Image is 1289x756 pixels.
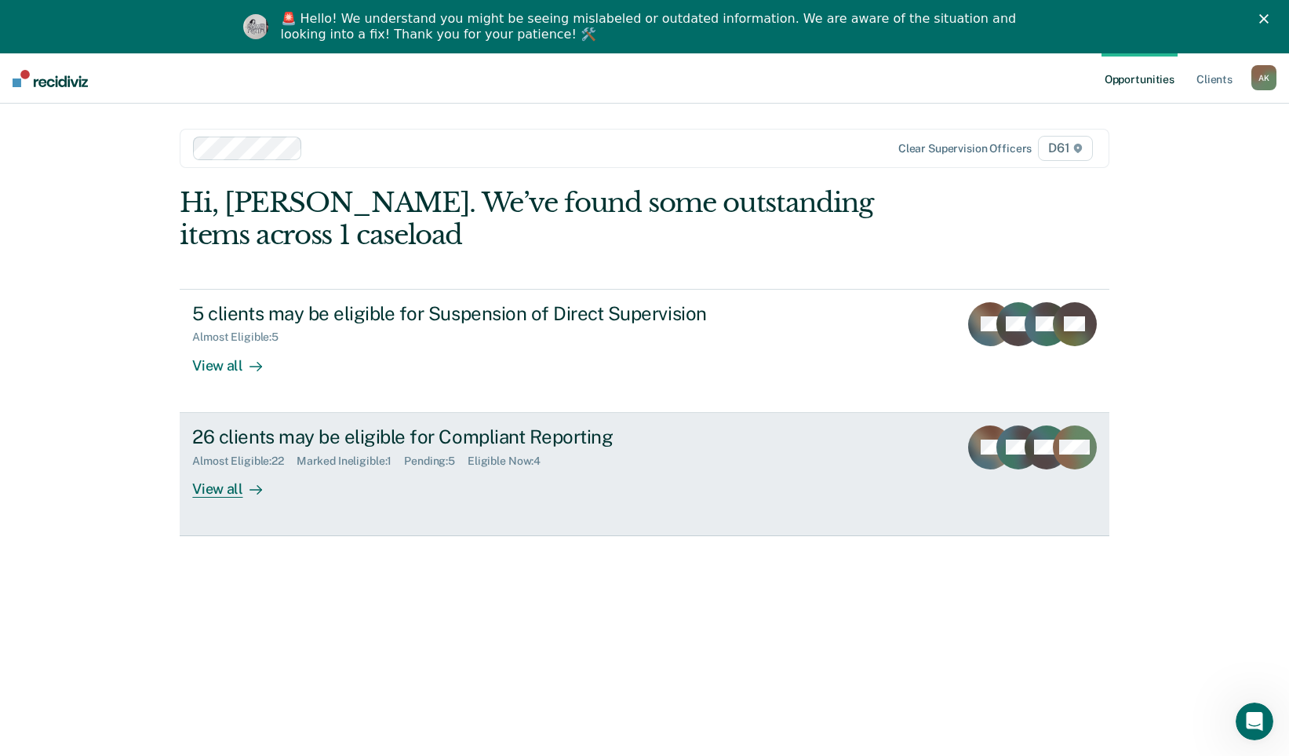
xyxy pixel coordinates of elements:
[192,331,291,344] div: Almost Eligible : 5
[1251,65,1276,90] button: AK
[1101,53,1178,104] a: Opportunities
[180,413,1109,536] a: 26 clients may be eligible for Compliant ReportingAlmost Eligible:22Marked Ineligible:1Pending:5E...
[180,187,923,251] div: Hi, [PERSON_NAME]. We’ve found some outstanding items across 1 caseload
[192,344,280,374] div: View all
[13,70,88,87] img: Recidiviz
[1193,53,1236,104] a: Clients
[1259,14,1275,24] div: Close
[192,455,297,468] div: Almost Eligible : 22
[180,289,1109,413] a: 5 clients may be eligible for Suspension of Direct SupervisionAlmost Eligible:5View all
[468,455,553,468] div: Eligible Now : 4
[243,14,268,39] img: Profile image for Kim
[192,425,743,448] div: 26 clients may be eligible for Compliant Reporting
[1038,136,1092,161] span: D61
[1236,703,1273,740] iframe: Intercom live chat
[192,467,280,498] div: View all
[404,455,468,468] div: Pending : 5
[1251,65,1276,90] div: A K
[297,455,404,468] div: Marked Ineligible : 1
[281,11,1021,42] div: 🚨 Hello! We understand you might be seeing mislabeled or outdated information. We are aware of th...
[898,142,1032,155] div: Clear supervision officers
[192,302,743,325] div: 5 clients may be eligible for Suspension of Direct Supervision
